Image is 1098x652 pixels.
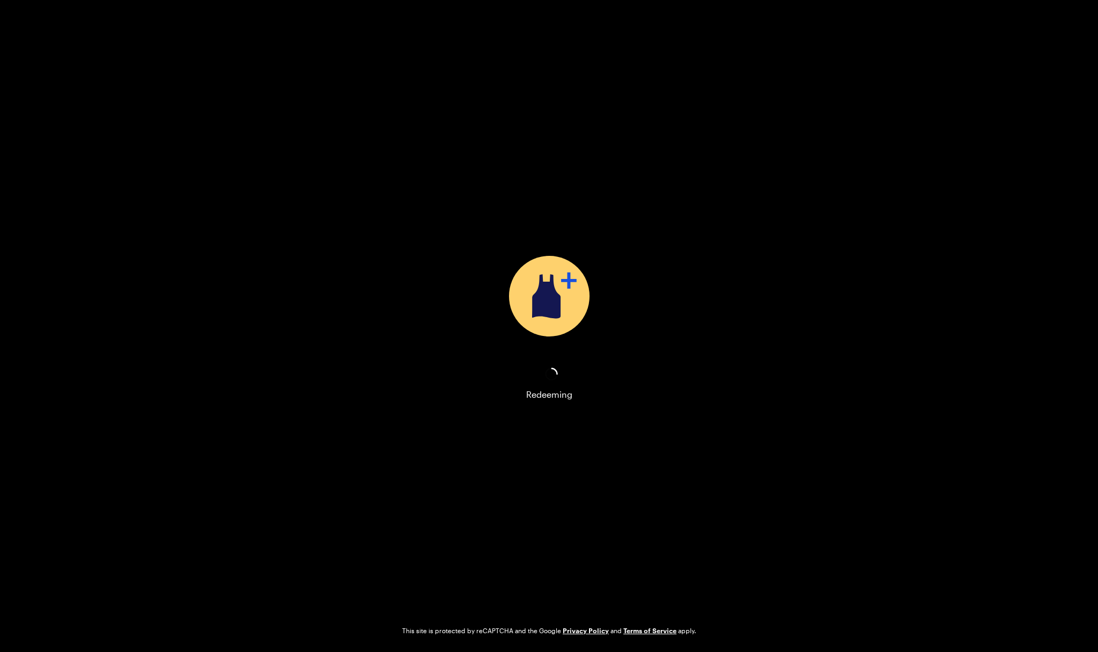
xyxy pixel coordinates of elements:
[402,626,696,635] div: This site is protected by reCAPTCHA and the Google and apply.
[512,18,586,27] img: tastemade
[512,17,586,30] a: Go to Tastemade Homepage
[623,626,677,635] a: Google Terms of Service
[563,626,609,635] a: Google Privacy Policy
[526,388,572,401] span: Redeeming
